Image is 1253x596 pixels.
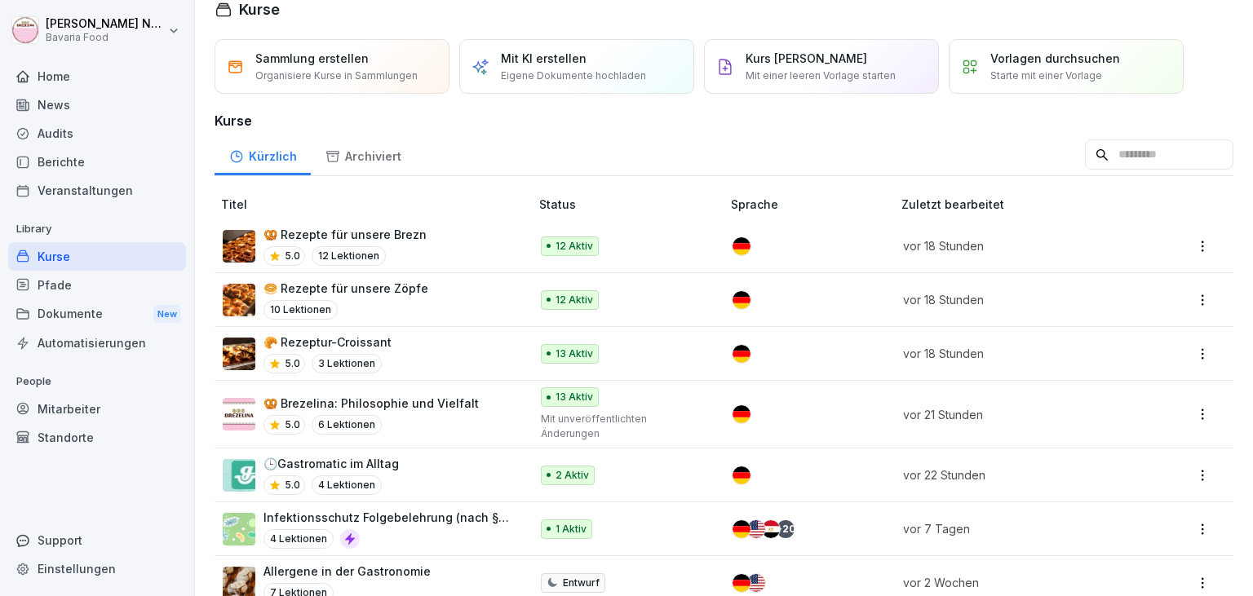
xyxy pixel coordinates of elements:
[263,300,338,320] p: 10 Lektionen
[733,237,750,255] img: de.svg
[733,574,750,592] img: de.svg
[556,522,587,536] p: 1 Aktiv
[312,354,382,373] p: 3 Lektionen
[8,395,186,423] a: Mitarbeiter
[733,520,750,538] img: de.svg
[733,466,750,484] img: de.svg
[541,412,705,441] p: Mit unveröffentlichten Änderungen
[903,291,1129,308] p: vor 18 Stunden
[501,68,646,83] p: Eigene Dokumente hochladen
[733,291,750,309] img: de.svg
[255,50,369,67] p: Sammlung erstellen
[733,405,750,423] img: de.svg
[263,455,399,472] p: 🕒Gastromatic im Alltag
[263,395,479,412] p: 🥨 Brezelina: Philosophie und Vielfalt
[312,475,382,495] p: 4 Lektionen
[903,345,1129,362] p: vor 18 Stunden
[8,62,186,91] a: Home
[153,305,181,324] div: New
[990,68,1102,83] p: Starte mit einer Vorlage
[762,520,780,538] img: eg.svg
[223,338,255,370] img: uiwnpppfzomfnd70mlw8txee.png
[563,576,600,590] p: Entwurf
[8,369,186,395] p: People
[285,478,300,492] p: 5.0
[556,347,593,361] p: 13 Aktiv
[8,91,186,119] a: News
[990,50,1120,67] p: Vorlagen durchsuchen
[8,554,186,583] a: Einstellungen
[8,526,186,554] div: Support
[8,242,186,271] a: Kurse
[556,468,589,483] p: 2 Aktiv
[223,284,255,316] img: g80a8fc6kexzniuu9it64ulf.png
[733,345,750,363] img: de.svg
[223,459,255,492] img: zf1diywe2uika4nfqdkmjb3e.png
[263,529,334,549] p: 4 Lektionen
[223,398,255,430] img: fkzffi32ddptk8ye5fwms4as.png
[901,196,1149,213] p: Zuletzt bearbeitet
[46,17,165,31] p: [PERSON_NAME] Neurohr
[285,417,300,432] p: 5.0
[8,119,186,148] a: Audits
[8,329,186,357] a: Automatisierungen
[8,271,186,299] a: Pfade
[8,176,186,205] a: Veranstaltungen
[8,299,186,329] a: DokumenteNew
[903,520,1129,537] p: vor 7 Tagen
[903,237,1129,254] p: vor 18 Stunden
[731,196,895,213] p: Sprache
[223,230,255,263] img: wxm90gn7bi8v0z1otajcw90g.png
[8,299,186,329] div: Dokumente
[263,333,392,351] p: 🥐 Rezeptur-Croissant
[777,520,795,538] div: + 20
[8,148,186,176] a: Berichte
[747,574,765,592] img: us.svg
[263,226,427,243] p: 🥨 Rezepte für unsere Brezn
[746,50,867,67] p: Kurs [PERSON_NAME]
[215,134,311,175] a: Kürzlich
[46,32,165,43] p: Bavaria Food
[556,239,593,254] p: 12 Aktiv
[263,280,428,297] p: 🥯 Rezepte für unsere Zöpfe
[8,423,186,452] a: Standorte
[223,513,255,545] img: tgff07aey9ahi6f4hltuk21p.png
[263,509,513,526] p: Infektionsschutz Folgebelehrung (nach §43 IfSG)
[312,415,382,435] p: 6 Lektionen
[556,293,593,307] p: 12 Aktiv
[221,196,533,213] p: Titel
[285,356,300,371] p: 5.0
[255,68,418,83] p: Organisiere Kurse in Sammlungen
[746,68,896,83] p: Mit einer leeren Vorlage starten
[311,134,415,175] a: Archiviert
[556,390,593,404] p: 13 Aktiv
[501,50,587,67] p: Mit KI erstellen
[539,196,724,213] p: Status
[903,466,1129,483] p: vor 22 Stunden
[903,406,1129,423] p: vor 21 Stunden
[747,520,765,538] img: us.svg
[903,574,1129,591] p: vor 2 Wochen
[312,246,386,266] p: 12 Lektionen
[8,216,186,242] p: Library
[215,111,1233,130] h3: Kurse
[285,249,300,263] p: 5.0
[263,563,431,580] p: Allergene in der Gastronomie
